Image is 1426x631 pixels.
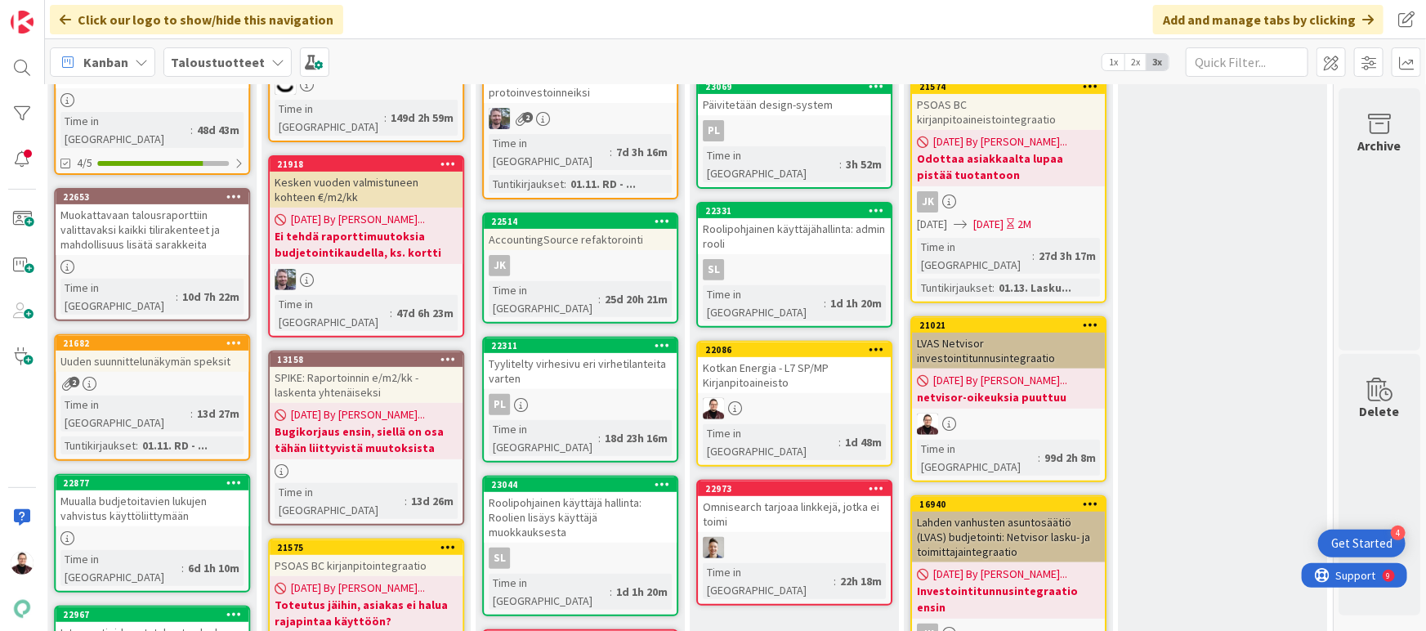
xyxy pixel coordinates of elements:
[698,79,891,94] div: 23069
[698,79,891,115] div: 23069Päivitetään design-system
[703,146,839,182] div: Time in [GEOGRAPHIC_DATA]
[56,336,248,351] div: 21682
[698,204,891,254] div: 22331Roolipohjainen käyttäjähallinta: admin rooli
[696,78,892,189] a: 23069Päivitetään design-systemPLTime in [GEOGRAPHIC_DATA]:3h 52m
[56,204,248,255] div: Muokattavaan talousraporttiin valittavaksi kaikki tilirakenteet ja mahdollisuus lisätä sarakkeita
[54,51,250,175] a: Roolipohjainen käyttäjähallintaTime in [GEOGRAPHIC_DATA]:48d 43m4/5
[917,583,1100,615] b: Investointitunnusintegraatio ensin
[390,304,392,322] span: :
[841,433,886,451] div: 1d 48m
[270,367,463,403] div: SPIKE: Raportoinnin e/m2/kk -laskenta yhtenäiseksi
[270,269,463,290] div: TK
[1318,530,1406,557] div: Open Get Started checklist, remaining modules: 4
[291,406,425,423] span: [DATE] By [PERSON_NAME]...
[482,213,678,324] a: 22514AccountingSource refaktorointiJKTime in [GEOGRAPHIC_DATA]:25d 20h 21m
[598,429,601,447] span: :
[268,31,464,142] a: MHTime in [GEOGRAPHIC_DATA]:149d 2h 59m
[839,155,842,173] span: :
[484,338,677,353] div: 22311
[484,67,677,103] div: Elinkaaritapahtumat protoinvestoinneiksi
[1102,54,1124,70] span: 1x
[1032,247,1035,265] span: :
[270,540,463,555] div: 21575
[63,609,248,620] div: 22967
[60,112,190,148] div: Time in [GEOGRAPHIC_DATA]
[601,429,672,447] div: 18d 23h 16m
[703,563,834,599] div: Time in [GEOGRAPHIC_DATA]
[912,318,1105,369] div: 21021LVAS Netvisor investointitunnusintegraatio
[54,188,250,321] a: 22653Muokattavaan talousraporttiin valittavaksi kaikki tilirakenteet ja mahdollisuus lisätä sarak...
[291,580,425,597] span: [DATE] By [PERSON_NAME]...
[11,552,34,575] img: AA
[275,483,405,519] div: Time in [GEOGRAPHIC_DATA]
[598,290,601,308] span: :
[270,555,463,576] div: PSOAS BC kirjanpitointegraatio
[910,78,1106,303] a: 21574PSOAS BC kirjanpitoaineistointegraatio[DATE] By [PERSON_NAME]...Odottaa asiakkaalta lupaa pi...
[50,5,343,34] div: Click our logo to show/hide this navigation
[54,474,250,593] a: 22877Muualla budjetoitavien lukujen vahvistus käyttöliittymäänTime in [GEOGRAPHIC_DATA]:6d 1h 10m
[387,109,458,127] div: 149d 2h 59m
[1124,54,1147,70] span: 2x
[698,496,891,532] div: Omnisearch tarjoaa linkkejä, jotka ei toimi
[176,288,178,306] span: :
[912,79,1105,94] div: 21574
[933,372,1067,389] span: [DATE] By [PERSON_NAME]...
[917,216,947,233] span: [DATE]
[917,440,1038,476] div: Time in [GEOGRAPHIC_DATA]
[703,259,724,280] div: sl
[705,483,891,495] div: 22973
[696,341,892,467] a: 22086Kotkan Energia - L7 SP/MP KirjanpitoaineistoAATime in [GEOGRAPHIC_DATA]:1d 48m
[610,143,612,161] span: :
[698,120,891,141] div: PL
[698,218,891,254] div: Roolipohjainen käyttäjähallinta: admin rooli
[1360,401,1400,421] div: Delete
[11,597,34,620] img: avatar
[912,497,1105,562] div: 16940Lahden vanhusten asuntosäätiö (LVAS) budjetointi: Netvisor lasku- ja toimittajaintegraatio
[484,492,677,543] div: Roolipohjainen käyttäjä hallinta: Roolien lisäys käyttäjä muokkauksesta
[489,420,598,456] div: Time in [GEOGRAPHIC_DATA]
[60,550,181,586] div: Time in [GEOGRAPHIC_DATA]
[912,318,1105,333] div: 21021
[917,389,1100,405] b: netvisor-oikeuksia puuttuu
[995,279,1075,297] div: 01.13. Lasku...
[275,423,458,456] b: Bugikorjaus ensin, siellä on osa tähän liittyvistä muutoksista
[698,537,891,558] div: TN
[484,108,677,129] div: TK
[912,497,1105,512] div: 16940
[838,433,841,451] span: :
[190,121,193,139] span: :
[696,480,892,606] a: 22973Omnisearch tarjoaa linkkejä, jotka ei toimiTNTime in [GEOGRAPHIC_DATA]:22h 18m
[1017,216,1031,233] div: 2M
[705,81,891,92] div: 23069
[407,492,458,510] div: 13d 26m
[270,157,463,208] div: 21918Kesken vuoden valmistuneen kohteen €/m2/kk
[69,377,79,387] span: 2
[484,214,677,250] div: 22514AccountingSource refaktorointi
[484,394,677,415] div: PL
[56,490,248,526] div: Muualla budjetoitavien lukujen vahvistus käyttöliittymään
[60,279,176,315] div: Time in [GEOGRAPHIC_DATA]
[193,405,244,423] div: 13d 27m
[482,476,678,616] a: 23044Roolipohjainen käyttäjä hallinta: Roolien lisäys käyttäjä muokkauksestaslTime in [GEOGRAPHIC...
[178,288,244,306] div: 10d 7h 22m
[56,351,248,372] div: Uuden suunnittelunäkymän speksit
[1038,449,1040,467] span: :
[270,540,463,576] div: 21575PSOAS BC kirjanpitointegraatio
[270,352,463,403] div: 13158SPIKE: Raportoinnin e/m2/kk -laskenta yhtenäiseksi
[703,537,724,558] img: TN
[612,583,672,601] div: 1d 1h 20m
[171,54,265,70] b: Taloustuotteet
[919,320,1105,331] div: 21021
[566,175,640,193] div: 01.11. RD - ...
[824,294,826,312] span: :
[275,295,390,331] div: Time in [GEOGRAPHIC_DATA]
[193,121,244,139] div: 48d 43m
[698,204,891,218] div: 22331
[610,583,612,601] span: :
[77,154,92,172] span: 4/5
[277,354,463,365] div: 13158
[912,79,1105,130] div: 21574PSOAS BC kirjanpitoaineistointegraatio
[268,155,464,338] a: 21918Kesken vuoden valmistuneen kohteen €/m2/kk[DATE] By [PERSON_NAME]...Ei tehdä raporttimuutoks...
[489,108,510,129] img: TK
[705,205,891,217] div: 22331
